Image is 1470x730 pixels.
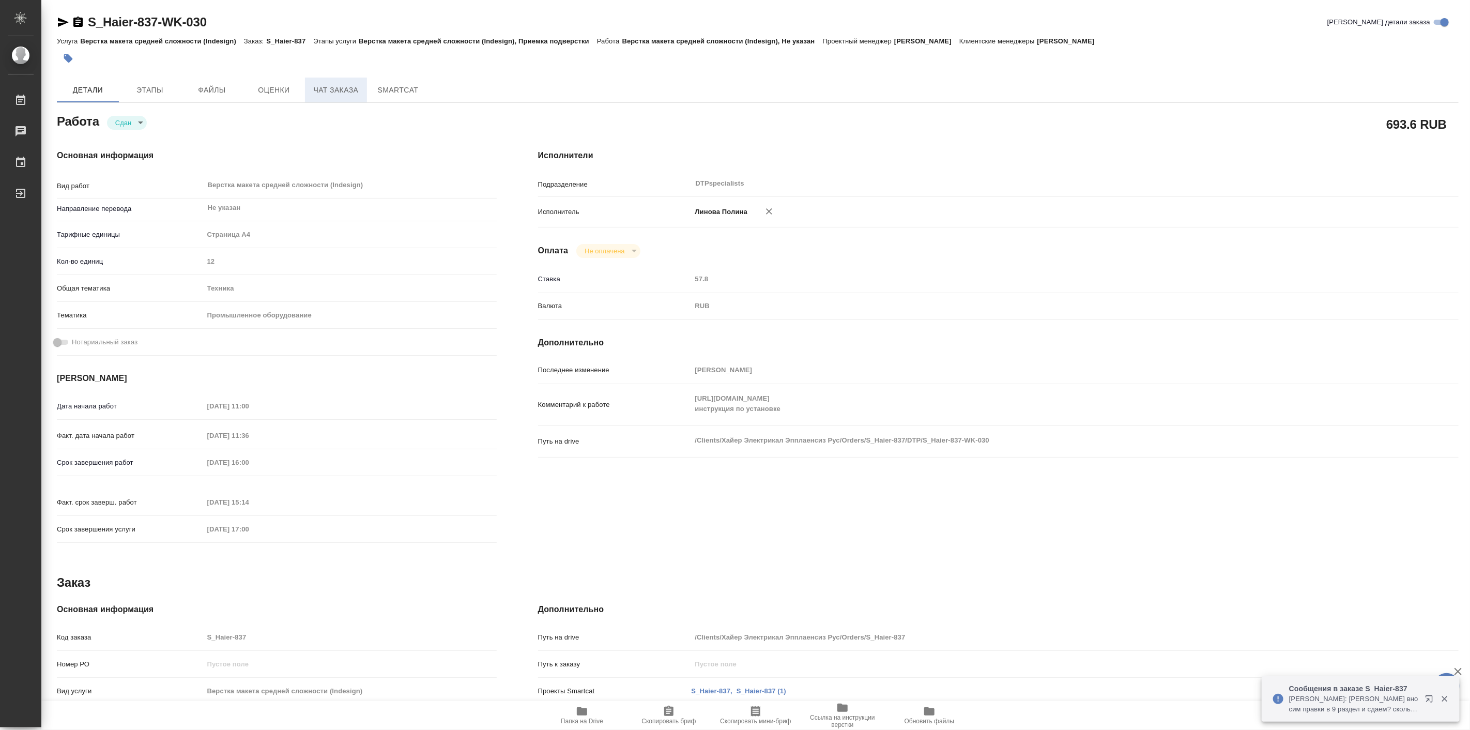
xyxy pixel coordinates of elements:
[57,458,204,468] p: Срок завершения работ
[641,718,696,725] span: Скопировать бриф
[187,84,237,97] span: Файлы
[538,659,692,670] p: Путь к заказу
[57,497,204,508] p: Факт. срок заверш. работ
[1327,17,1430,27] span: [PERSON_NAME] детали заказа
[88,15,207,29] a: S_Haier-837-WK-030
[905,718,955,725] span: Обновить файлы
[692,657,1382,672] input: Пустое поле
[204,630,497,645] input: Пустое поле
[538,603,1459,616] h4: Дополнительно
[1419,689,1444,713] button: Открыть в новой вкладке
[625,701,712,730] button: Скопировать бриф
[57,659,204,670] p: Номер РО
[57,16,69,28] button: Скопировать ссылку для ЯМессенджера
[823,37,894,45] p: Проектный менеджер
[57,310,204,321] p: Тематика
[57,283,204,294] p: Общая тематика
[72,16,84,28] button: Скопировать ссылку
[57,256,204,267] p: Кол-во единиц
[538,301,692,311] p: Валюта
[373,84,423,97] span: SmartCat
[538,400,692,410] p: Комментарий к работе
[107,116,147,130] div: Сдан
[80,37,244,45] p: Верстка макета средней сложности (Indesign)
[886,701,973,730] button: Обновить файлы
[249,84,299,97] span: Оценки
[204,399,294,414] input: Пустое поле
[894,37,959,45] p: [PERSON_NAME]
[311,84,361,97] span: Чат заказа
[57,47,80,70] button: Добавить тэг
[692,630,1382,645] input: Пустое поле
[539,701,625,730] button: Папка на Drive
[597,37,622,45] p: Работа
[57,230,204,240] p: Тарифные единицы
[692,271,1382,286] input: Пустое поле
[112,118,134,127] button: Сдан
[538,436,692,447] p: Путь на drive
[737,687,786,695] a: S_Haier-837 (1)
[799,701,886,730] button: Ссылка на инструкции верстки
[204,683,497,698] input: Пустое поле
[1434,673,1460,699] button: 🙏
[538,365,692,375] p: Последнее изменение
[1289,694,1418,714] p: [PERSON_NAME]: [PERSON_NAME] вносим правки в 9 раздел и сдаем? сколько времени нужно, подскажите?
[538,207,692,217] p: Исполнитель
[692,362,1382,377] input: Пустое поле
[622,37,823,45] p: Верстка макета средней сложности (Indesign), Не указан
[204,280,497,297] div: Техника
[692,207,748,217] p: Линова Полина
[57,111,99,130] h2: Работа
[538,337,1459,349] h4: Дополнительно
[204,657,497,672] input: Пустое поле
[712,701,799,730] button: Скопировать мини-бриф
[57,524,204,535] p: Срок завершения услуги
[1289,683,1418,694] p: Сообщения в заказе S_Haier-837
[244,37,266,45] p: Заказ:
[581,247,627,255] button: Не оплачена
[538,245,569,257] h4: Оплата
[57,181,204,191] p: Вид работ
[204,254,497,269] input: Пустое поле
[538,179,692,190] p: Подразделение
[1037,37,1102,45] p: [PERSON_NAME]
[57,149,497,162] h4: Основная информация
[758,200,780,223] button: Удалить исполнителя
[538,686,692,696] p: Проекты Smartcat
[57,686,204,696] p: Вид услуги
[692,297,1382,315] div: RUB
[204,522,294,537] input: Пустое поле
[692,432,1382,449] textarea: /Clients/Хайер Электрикал Эпплаенсиз Рус/Orders/S_Haier-837/DTP/S_Haier-837-WK-030
[1434,694,1455,704] button: Закрыть
[266,37,313,45] p: S_Haier-837
[57,37,80,45] p: Услуга
[576,244,640,258] div: Сдан
[692,390,1382,418] textarea: [URL][DOMAIN_NAME] инструкция по установке
[57,632,204,643] p: Код заказа
[57,431,204,441] p: Факт. дата начала работ
[57,204,204,214] p: Направление перевода
[72,337,137,347] span: Нотариальный заказ
[805,714,880,728] span: Ссылка на инструкции верстки
[204,226,497,244] div: Страница А4
[1386,115,1447,133] h2: 693.6 RUB
[692,687,733,695] a: S_Haier-837,
[125,84,175,97] span: Этапы
[63,84,113,97] span: Детали
[538,274,692,284] p: Ставка
[720,718,791,725] span: Скопировать мини-бриф
[359,37,597,45] p: Верстка макета средней сложности (Indesign), Приемка подверстки
[57,574,90,591] h2: Заказ
[204,495,294,510] input: Пустое поле
[561,718,603,725] span: Папка на Drive
[204,455,294,470] input: Пустое поле
[57,603,497,616] h4: Основная информация
[204,428,294,443] input: Пустое поле
[538,632,692,643] p: Путь на drive
[204,307,497,324] div: Промышленное оборудование
[57,401,204,412] p: Дата начала работ
[57,372,497,385] h4: [PERSON_NAME]
[313,37,359,45] p: Этапы услуги
[959,37,1037,45] p: Клиентские менеджеры
[538,149,1459,162] h4: Исполнители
